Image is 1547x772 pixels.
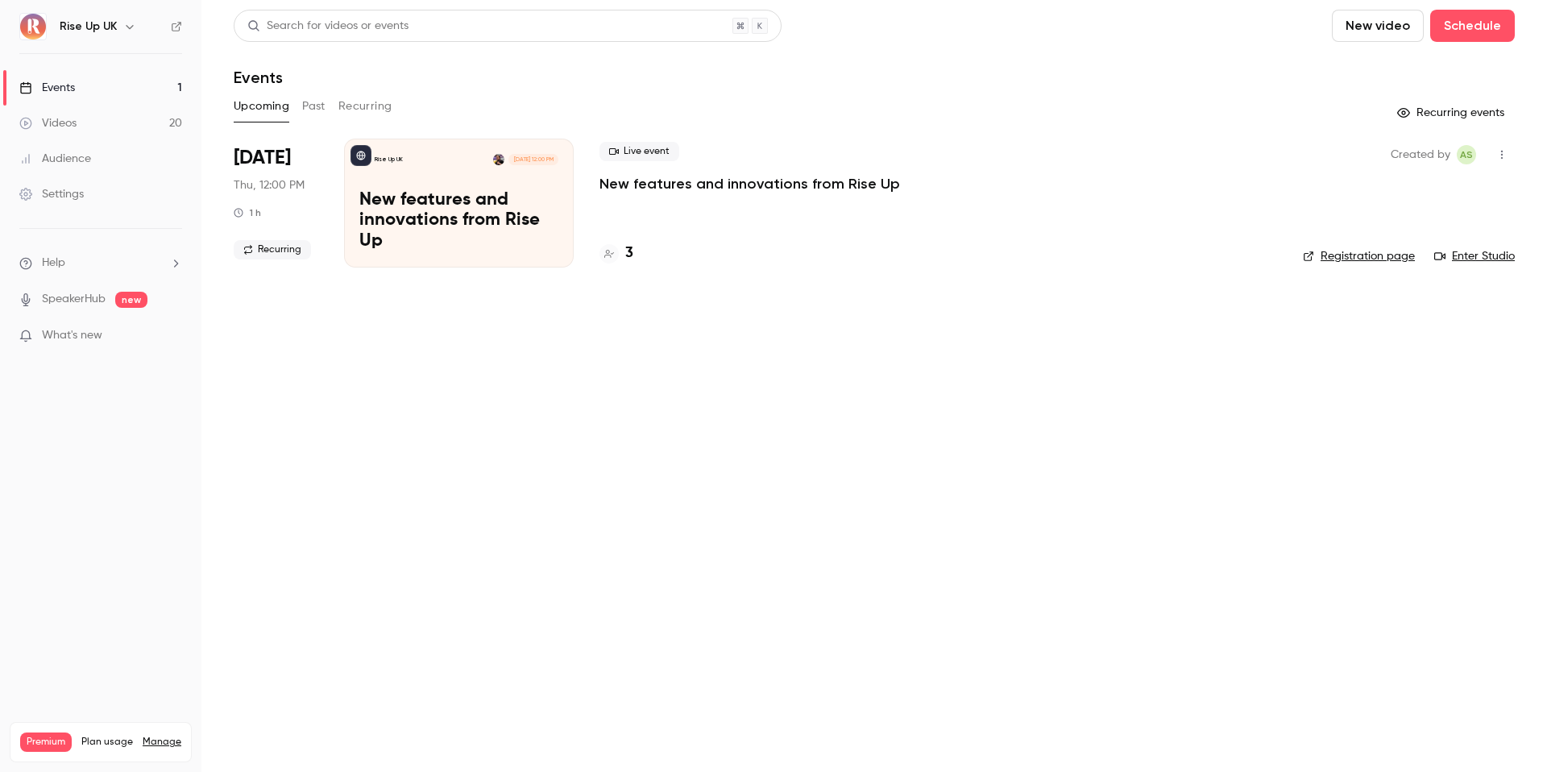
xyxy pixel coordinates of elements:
[60,19,117,35] h6: Rise Up UK
[599,243,633,264] a: 3
[42,327,102,344] span: What's new
[1430,10,1515,42] button: Schedule
[234,177,305,193] span: Thu, 12:00 PM
[234,240,311,259] span: Recurring
[247,18,409,35] div: Search for videos or events
[1460,145,1473,164] span: AS
[163,329,182,343] iframe: Noticeable Trigger
[19,186,84,202] div: Settings
[625,243,633,264] h4: 3
[19,80,75,96] div: Events
[1303,248,1415,264] a: Registration page
[1391,145,1450,164] span: Created by
[115,292,147,308] span: new
[234,145,291,171] span: [DATE]
[375,156,403,164] p: Rise Up UK
[234,68,283,87] h1: Events
[344,139,574,268] a: New features and innovations from Rise UpRise Up UKGlenn Diedrich[DATE] 12:00 PMNew features and ...
[1434,248,1515,264] a: Enter Studio
[42,255,65,272] span: Help
[143,736,181,749] a: Manage
[19,115,77,131] div: Videos
[20,14,46,39] img: Rise Up UK
[508,154,558,165] span: [DATE] 12:00 PM
[20,733,72,752] span: Premium
[1457,145,1476,164] span: Aliocha Segard
[338,93,392,119] button: Recurring
[1390,100,1515,126] button: Recurring events
[599,174,900,193] a: New features and innovations from Rise Up
[1332,10,1424,42] button: New video
[234,206,261,219] div: 1 h
[19,151,91,167] div: Audience
[42,291,106,308] a: SpeakerHub
[81,736,133,749] span: Plan usage
[234,93,289,119] button: Upcoming
[19,255,182,272] li: help-dropdown-opener
[234,139,318,268] div: Sep 25 Thu, 11:00 AM (Europe/London)
[359,190,558,252] p: New features and innovations from Rise Up
[599,142,679,161] span: Live event
[493,154,504,165] img: Glenn Diedrich
[302,93,326,119] button: Past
